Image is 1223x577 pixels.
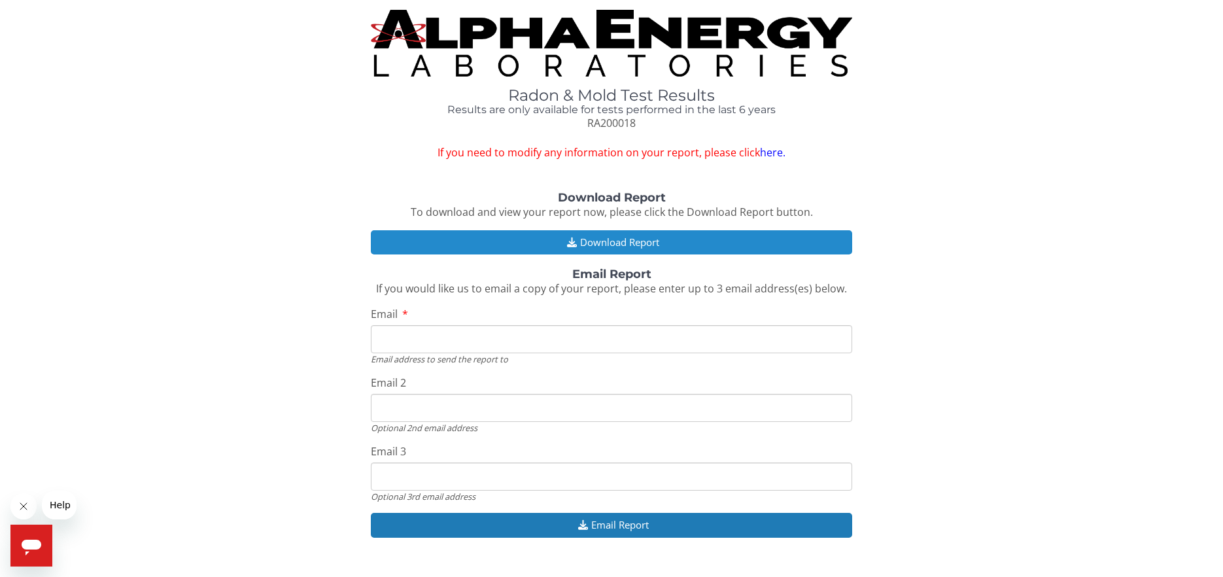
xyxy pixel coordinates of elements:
span: Email 2 [371,376,406,390]
button: Download Report [371,230,852,254]
span: To download and view your report now, please click the Download Report button. [411,205,813,219]
a: here. [760,145,785,160]
div: Email address to send the report to [371,353,852,365]
iframe: Close message [10,493,37,519]
h1: Radon & Mold Test Results [371,87,852,104]
span: Email [371,307,398,321]
span: If you would like us to email a copy of your report, please enter up to 3 email address(es) below. [376,281,847,296]
span: If you need to modify any information on your report, please click [371,145,852,160]
div: Optional 2nd email address [371,422,852,434]
span: Email 3 [371,444,406,459]
img: TightCrop.jpg [371,10,852,77]
strong: Download Report [558,190,666,205]
span: RA200018 [587,116,636,130]
h4: Results are only available for tests performed in the last 6 years [371,104,852,116]
strong: Email Report [572,267,651,281]
div: Optional 3rd email address [371,491,852,502]
button: Email Report [371,513,852,537]
iframe: Message from company [42,491,77,519]
iframe: Button to launch messaging window [10,525,52,567]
